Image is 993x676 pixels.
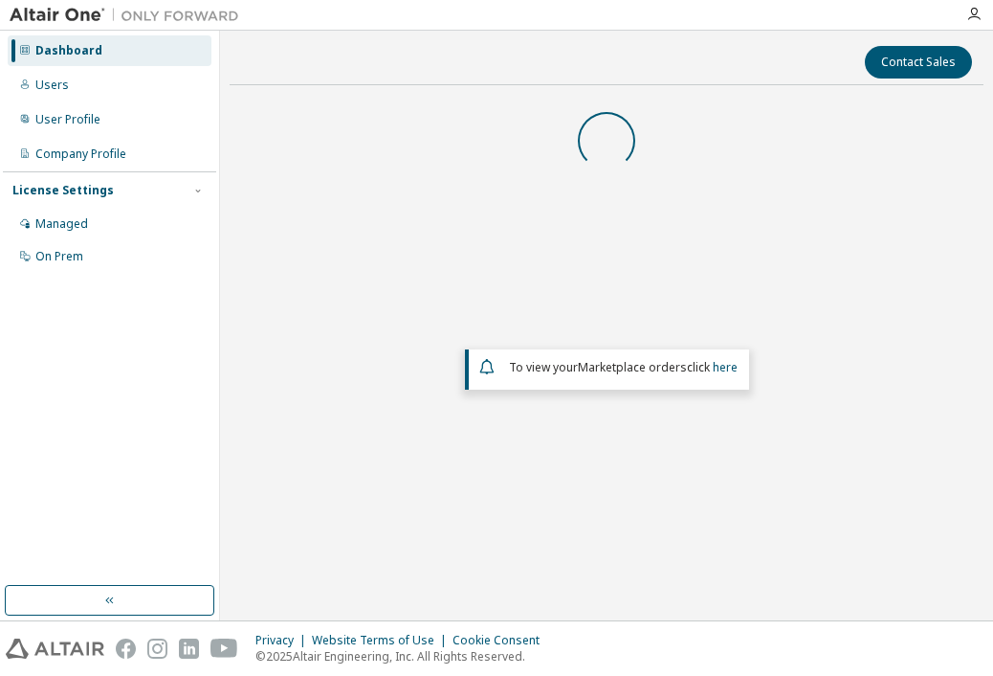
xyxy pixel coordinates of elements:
[255,633,312,648] div: Privacy
[6,639,104,659] img: altair_logo.svg
[35,43,102,58] div: Dashboard
[865,46,972,79] button: Contact Sales
[578,359,687,375] em: Marketplace orders
[35,249,83,264] div: On Prem
[179,639,199,659] img: linkedin.svg
[35,146,126,162] div: Company Profile
[452,633,551,648] div: Cookie Consent
[12,183,114,198] div: License Settings
[210,639,238,659] img: youtube.svg
[147,639,167,659] img: instagram.svg
[10,6,249,25] img: Altair One
[35,112,100,127] div: User Profile
[255,648,551,665] p: © 2025 Altair Engineering, Inc. All Rights Reserved.
[35,78,69,93] div: Users
[116,639,136,659] img: facebook.svg
[35,216,88,232] div: Managed
[713,359,738,375] a: here
[509,359,738,375] span: To view your click
[312,633,452,648] div: Website Terms of Use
